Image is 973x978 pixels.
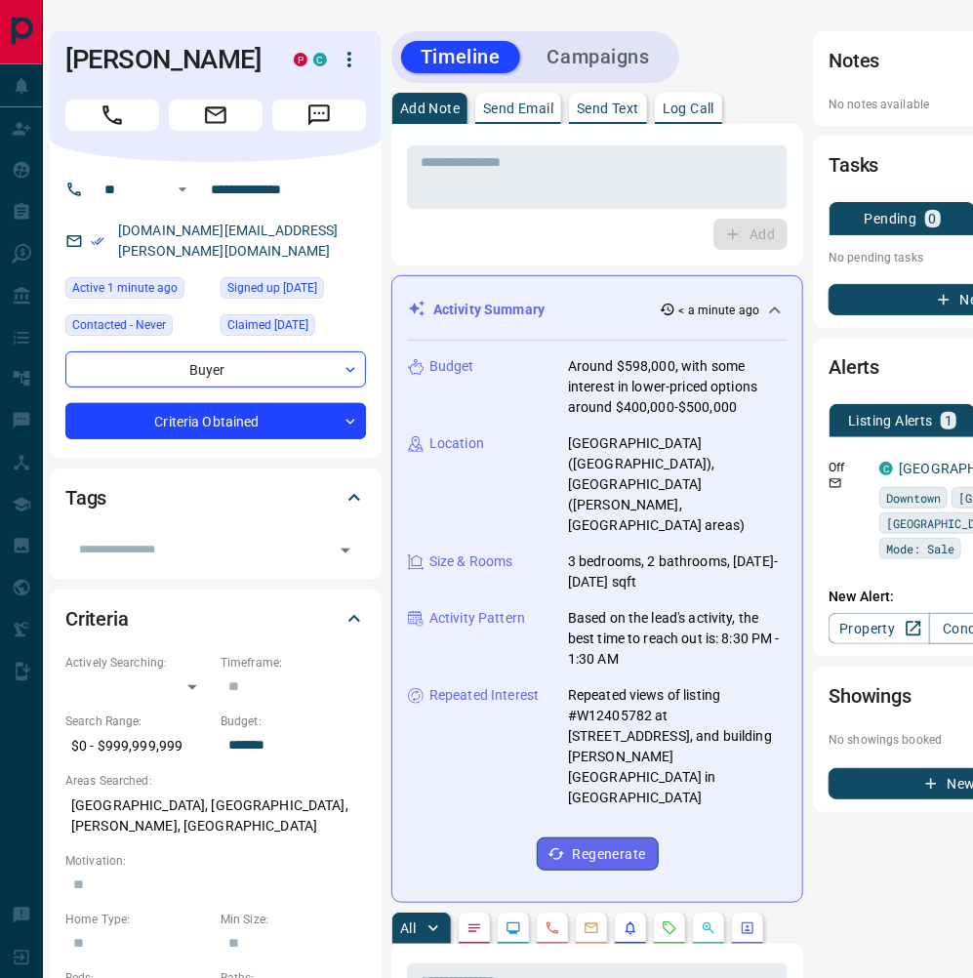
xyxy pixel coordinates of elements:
p: Budget [429,356,474,377]
div: Thu Oct 04 2018 [221,277,366,305]
p: Motivation: [65,852,366,870]
h2: Tags [65,482,106,513]
p: 0 [929,212,937,225]
p: Based on the lead's activity, the best time to reach out is: 8:30 PM - 1:30 AM [568,608,787,670]
div: Criteria Obtained [65,403,366,439]
div: Criteria [65,595,366,642]
div: Wed Sep 17 2025 [65,277,211,305]
div: Tags [65,474,366,521]
p: All [400,921,416,935]
p: Timeframe: [221,654,366,672]
button: Campaigns [528,41,669,73]
p: $0 - $999,999,999 [65,730,211,762]
p: Around $598,000, with some interest in lower-priced options around $400,000-$500,000 [568,356,787,418]
p: Off [829,459,868,476]
svg: Calls [545,920,560,936]
div: condos.ca [879,462,893,475]
span: Call [65,100,159,131]
div: condos.ca [313,53,327,66]
button: Regenerate [537,837,659,871]
button: Timeline [401,41,520,73]
p: [GEOGRAPHIC_DATA], [GEOGRAPHIC_DATA], [PERSON_NAME], [GEOGRAPHIC_DATA] [65,790,366,842]
div: Buyer [65,351,366,387]
div: Activity Summary< a minute ago [408,292,787,328]
p: Activity Summary [433,300,545,320]
svg: Opportunities [701,920,716,936]
span: Signed up [DATE] [227,278,317,298]
span: Active 1 minute ago [72,278,178,298]
div: Thu Oct 04 2018 [221,314,366,342]
a: [DOMAIN_NAME][EMAIL_ADDRESS][PERSON_NAME][DOMAIN_NAME] [118,223,339,259]
svg: Requests [662,920,677,936]
span: Downtown [886,488,941,508]
p: 3 bedrooms, 2 bathrooms, [DATE]-[DATE] sqft [568,551,787,592]
p: Repeated Interest [429,685,539,706]
p: Log Call [663,102,714,115]
h2: Criteria [65,603,129,634]
h2: Showings [829,680,912,712]
p: Repeated views of listing #W12405782 at [STREET_ADDRESS], and building [PERSON_NAME][GEOGRAPHIC_D... [568,685,787,808]
svg: Notes [466,920,482,936]
span: Contacted - Never [72,315,166,335]
svg: Listing Alerts [623,920,638,936]
h2: Alerts [829,351,879,383]
button: Open [171,178,194,201]
p: 1 [945,414,953,428]
p: Pending [865,212,917,225]
span: Email [169,100,263,131]
p: Home Type: [65,911,211,928]
p: Min Size: [221,911,366,928]
span: Message [272,100,366,131]
p: Size & Rooms [429,551,513,572]
p: Areas Searched: [65,772,366,790]
span: Claimed [DATE] [227,315,308,335]
svg: Lead Browsing Activity [506,920,521,936]
p: Send Email [483,102,553,115]
h2: Tasks [829,149,878,181]
p: Search Range: [65,713,211,730]
button: Open [332,537,359,564]
p: Send Text [577,102,639,115]
svg: Agent Actions [740,920,755,936]
span: Mode: Sale [886,539,954,558]
p: [GEOGRAPHIC_DATA] ([GEOGRAPHIC_DATA]), [GEOGRAPHIC_DATA] ([PERSON_NAME], [GEOGRAPHIC_DATA] areas) [568,433,787,536]
p: < a minute ago [679,302,760,319]
div: property.ca [294,53,307,66]
h1: [PERSON_NAME] [65,44,264,75]
p: Listing Alerts [848,414,933,428]
h2: Notes [829,45,879,76]
p: Location [429,433,484,454]
p: Add Note [400,102,460,115]
p: Activity Pattern [429,608,525,629]
a: Property [829,613,929,644]
p: Budget: [221,713,366,730]
svg: Emails [584,920,599,936]
svg: Email [829,476,842,490]
svg: Email Verified [91,234,104,248]
p: Actively Searching: [65,654,211,672]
